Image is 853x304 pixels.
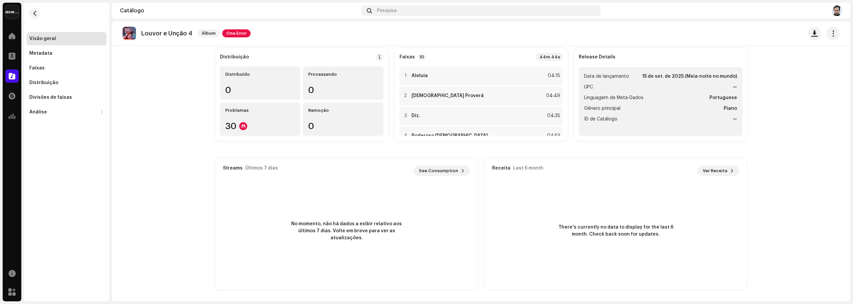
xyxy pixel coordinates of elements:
[198,29,220,37] span: Álbum
[120,8,359,13] div: Catálogo
[222,29,251,37] span: One Error
[27,105,107,119] re-m-nav-dropdown: Análise
[584,94,643,102] span: Linguagem de Meta-Dados
[27,32,107,45] re-m-nav-item: Visão geral
[412,93,484,98] strong: [DEMOGRAPHIC_DATA] Proverá
[733,83,737,91] strong: —
[412,73,428,78] strong: Aleluia
[584,104,620,112] span: Gênero principal
[225,108,295,113] div: Problemas
[584,83,593,91] span: UPC
[733,115,737,123] strong: —
[642,72,737,80] strong: 15 de set. de 2025 (Meia-noite no mundo)
[709,94,737,102] strong: Portuguese
[245,166,278,171] div: Últimos 7 dias
[29,51,52,56] div: Metadata
[545,112,560,120] div: 04:35
[414,166,470,176] button: See Consumption
[223,166,243,171] div: Streams
[308,108,378,113] div: Remoção
[123,27,136,40] img: e65e084a-f358-46a8-85cd-d13992a528d4
[412,113,420,118] strong: Diz.
[27,76,107,89] re-m-nav-item: Distribuição
[545,72,560,80] div: 04:15
[703,164,727,178] span: Ver Receita
[545,132,560,140] div: 04:53
[832,5,842,16] img: 8cec0614-47ac-4ea3-a471-fcd042ee9eaa
[27,61,107,75] re-m-nav-item: Faixas
[412,133,488,138] strong: Poderoso [DEMOGRAPHIC_DATA]
[513,166,543,171] div: Last 6 month
[29,80,58,85] div: Distribuição
[697,166,739,176] button: Ver Receita
[27,91,107,104] re-m-nav-item: Divisões de faixas
[29,65,45,71] div: Faixas
[584,72,629,80] span: Data de lançamento
[584,115,617,123] span: ID de Catálogo
[27,47,107,60] re-m-nav-item: Metadata
[287,221,407,242] span: No momento, não há dados a exibir relativo aos últimos 7 dias. Volte em breve para ver as atualiz...
[141,30,192,37] p: Louvor e Unção 4
[556,224,676,238] span: There's currently no data to display for the last 6 month. Check back soon for updates.
[545,92,560,100] div: 04:49
[377,8,397,13] span: Pesquisa
[29,109,47,115] div: Análise
[29,36,56,41] div: Visão geral
[5,5,19,19] img: 408b884b-546b-4518-8448-1008f9c76b02
[724,104,737,112] strong: Piano
[419,164,458,178] span: See Consumption
[492,166,510,171] div: Receita
[29,95,72,100] div: Divisões de faixas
